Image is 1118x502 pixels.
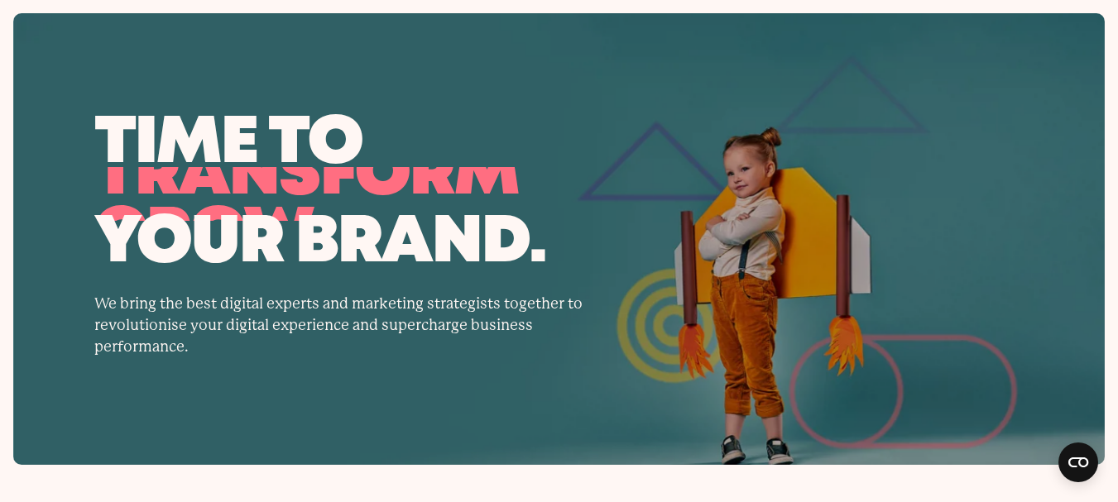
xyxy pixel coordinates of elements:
p: We bring the best digital experts and marketing strategists together to revolutionise your digita... [94,293,591,357]
span: your brand. [94,221,1024,266]
span: time to [94,122,1024,167]
span: grow [94,208,314,262]
button: Open CMP widget [1058,442,1098,482]
span: transform [94,148,519,203]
